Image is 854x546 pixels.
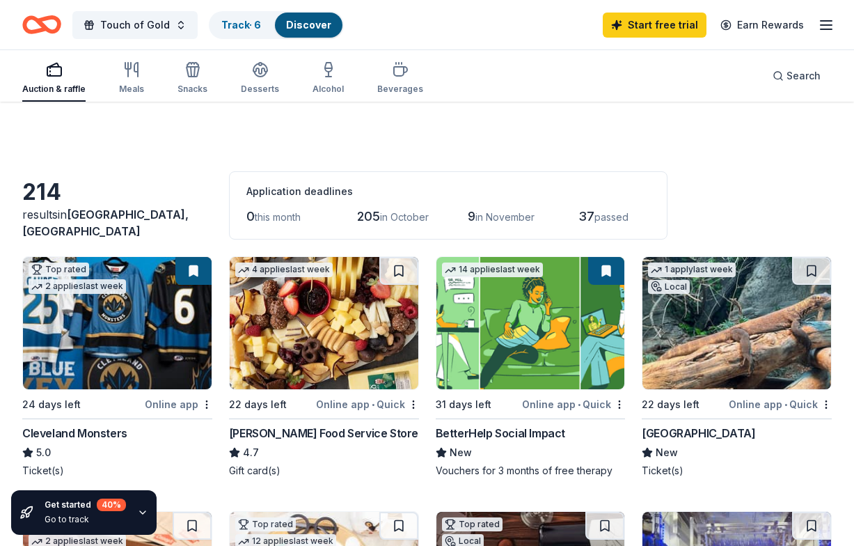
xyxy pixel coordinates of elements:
[100,17,170,33] span: Touch of Gold
[145,396,212,413] div: Online app
[243,444,259,461] span: 4.7
[642,396,699,413] div: 22 days left
[712,13,812,38] a: Earn Rewards
[436,256,626,478] a: Image for BetterHelp Social Impact14 applieslast week31 days leftOnline app•QuickBetterHelp Socia...
[313,84,344,95] div: Alcohol
[229,256,419,478] a: Image for Gordon Food Service Store4 applieslast week22 days leftOnline app•Quick[PERSON_NAME] Fo...
[372,399,374,410] span: •
[786,68,821,84] span: Search
[22,206,212,240] div: results
[436,464,626,478] div: Vouchers for 3 months of free therapy
[642,464,832,478] div: Ticket(s)
[246,183,650,200] div: Application deadlines
[246,209,255,224] span: 0
[22,208,189,238] span: in
[45,514,126,525] div: Go to track
[316,396,419,413] div: Online app Quick
[648,280,690,294] div: Local
[209,11,344,39] button: Track· 6Discover
[45,499,126,511] div: Get started
[436,257,625,389] img: Image for BetterHelp Social Impact
[729,396,832,413] div: Online app Quick
[436,425,565,442] div: BetterHelp Social Impact
[22,56,86,102] button: Auction & raffle
[23,257,212,389] img: Image for Cleveland Monsters
[475,211,535,223] span: in November
[468,209,475,224] span: 9
[177,84,207,95] div: Snacks
[229,396,287,413] div: 22 days left
[229,464,419,478] div: Gift card(s)
[221,19,261,31] a: Track· 6
[22,208,189,238] span: [GEOGRAPHIC_DATA], [GEOGRAPHIC_DATA]
[642,257,831,389] img: Image for Cincinnati Zoo & Botanical Garden
[22,84,86,95] div: Auction & raffle
[22,425,127,442] div: Cleveland Monsters
[578,209,594,224] span: 37
[177,56,207,102] button: Snacks
[594,211,628,223] span: passed
[648,263,736,277] div: 1 apply last week
[230,257,418,389] img: Image for Gordon Food Service Store
[119,56,144,102] button: Meals
[29,279,126,294] div: 2 applies last week
[22,256,212,478] a: Image for Cleveland MonstersTop rated2 applieslast week24 days leftOnline appCleveland Monsters5....
[22,178,212,206] div: 214
[450,444,472,461] span: New
[313,56,344,102] button: Alcohol
[286,19,331,31] a: Discover
[436,396,491,413] div: 31 days left
[380,211,429,223] span: in October
[656,444,678,461] span: New
[522,396,625,413] div: Online app Quick
[761,62,832,90] button: Search
[642,425,755,442] div: [GEOGRAPHIC_DATA]
[241,56,279,102] button: Desserts
[784,399,787,410] span: •
[22,8,61,41] a: Home
[235,517,296,531] div: Top rated
[255,211,301,223] span: this month
[578,399,580,410] span: •
[72,11,198,39] button: Touch of Gold
[377,56,423,102] button: Beverages
[235,263,333,277] div: 4 applies last week
[119,84,144,95] div: Meals
[377,84,423,95] div: Beverages
[97,499,126,511] div: 40 %
[36,444,51,461] span: 5.0
[22,396,81,413] div: 24 days left
[22,464,212,478] div: Ticket(s)
[642,256,832,478] a: Image for Cincinnati Zoo & Botanical Garden1 applylast weekLocal22 days leftOnline app•Quick[GEOG...
[229,425,418,442] div: [PERSON_NAME] Food Service Store
[442,263,543,277] div: 14 applies last week
[241,84,279,95] div: Desserts
[603,13,706,38] a: Start free trial
[357,209,380,224] span: 205
[29,263,89,276] div: Top rated
[442,517,503,531] div: Top rated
